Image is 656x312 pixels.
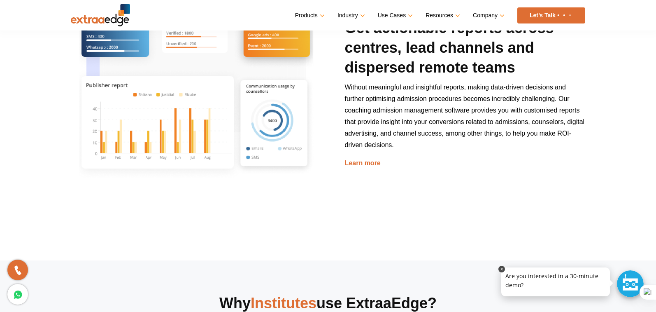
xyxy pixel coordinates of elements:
a: Products [295,9,323,21]
span: Without meaningful and insightful reports, making data-driven decisions and further optimising ad... [345,84,585,148]
a: Resources [426,9,458,21]
div: Chat [617,270,644,297]
span: Institutes [251,295,316,312]
a: Use Cases [378,9,411,21]
a: Company [473,9,503,21]
h2: Get actionable reports across centres, lead channels and dispersed remote teams [345,18,585,82]
a: Learn more [345,160,381,167]
a: Industry [337,9,363,21]
a: Let’s Talk [517,7,585,23]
